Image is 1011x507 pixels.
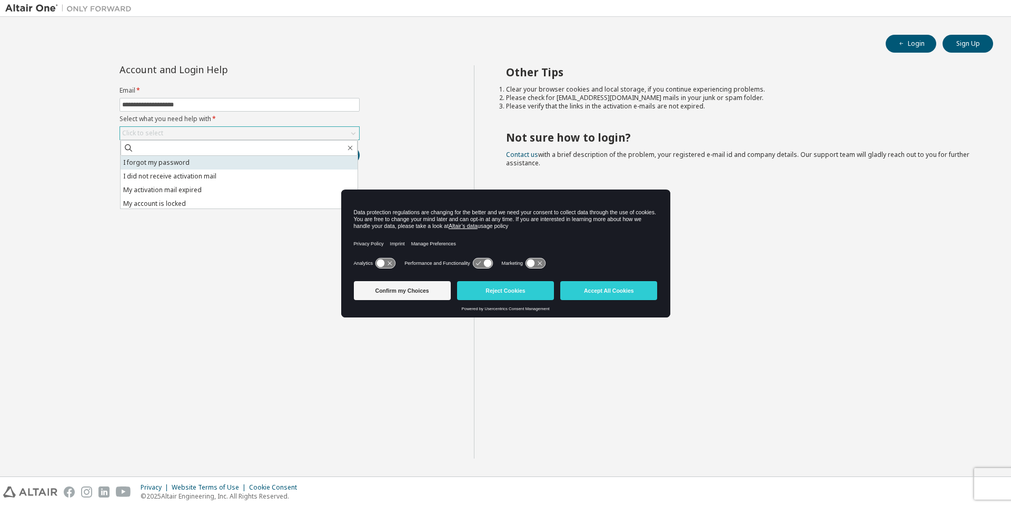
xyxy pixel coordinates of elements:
[121,156,358,170] li: I forgot my password
[943,35,993,53] button: Sign Up
[64,486,75,498] img: facebook.svg
[506,65,975,79] h2: Other Tips
[120,65,312,74] div: Account and Login Help
[81,486,92,498] img: instagram.svg
[122,129,163,137] div: Click to select
[249,483,303,492] div: Cookie Consent
[506,102,975,111] li: Please verify that the links in the activation e-mails are not expired.
[172,483,249,492] div: Website Terms of Use
[120,115,360,123] label: Select what you need help with
[116,486,131,498] img: youtube.svg
[5,3,137,14] img: Altair One
[120,86,360,95] label: Email
[120,127,359,140] div: Click to select
[506,85,975,94] li: Clear your browser cookies and local storage, if you continue experiencing problems.
[506,150,538,159] a: Contact us
[3,486,57,498] img: altair_logo.svg
[506,150,969,167] span: with a brief description of the problem, your registered e-mail id and company details. Our suppo...
[506,131,975,144] h2: Not sure how to login?
[141,492,303,501] p: © 2025 Altair Engineering, Inc. All Rights Reserved.
[506,94,975,102] li: Please check for [EMAIL_ADDRESS][DOMAIN_NAME] mails in your junk or spam folder.
[886,35,936,53] button: Login
[141,483,172,492] div: Privacy
[98,486,110,498] img: linkedin.svg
